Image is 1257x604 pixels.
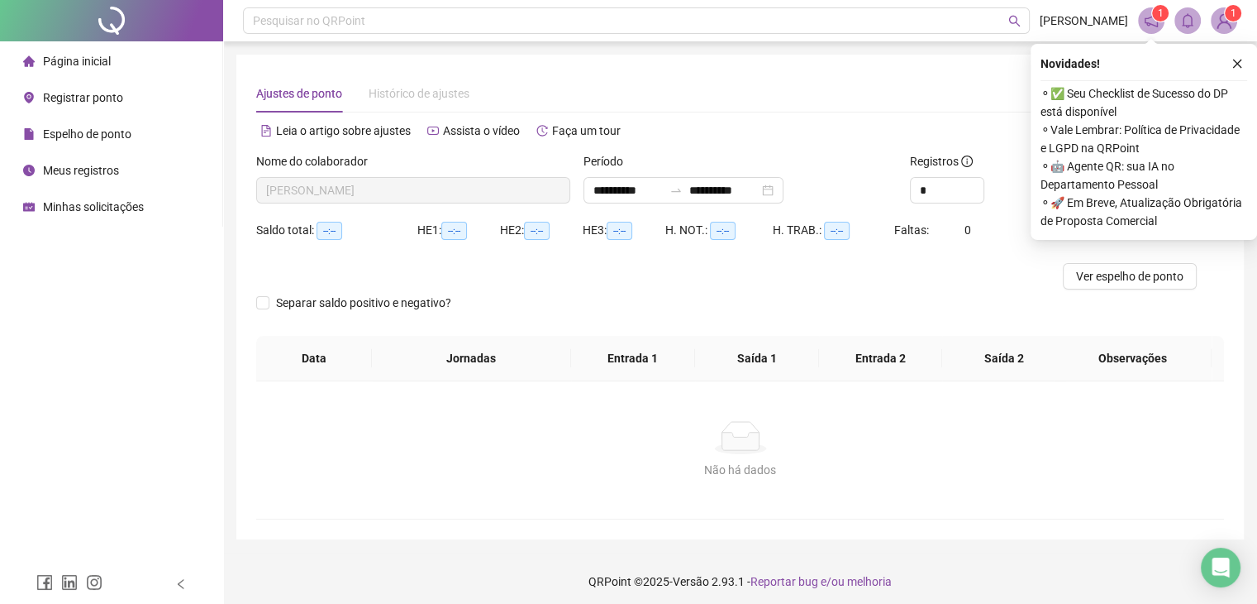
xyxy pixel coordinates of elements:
[1040,121,1247,157] span: ⚬ Vale Lembrar: Política de Privacidade e LGPD na QRPoint
[269,294,458,312] span: Separar saldo positivo e negativo?
[61,574,78,591] span: linkedin
[372,336,571,381] th: Jornadas
[673,575,709,588] span: Versão
[23,165,35,176] span: clock-circle
[276,124,411,137] span: Leia o artigo sobre ajustes
[942,336,1066,381] th: Saída 2
[964,223,971,237] span: 0
[1040,84,1247,121] span: ⚬ ✅ Seu Checklist de Sucesso do DP está disponível
[571,336,695,381] th: Entrada 1
[23,55,35,67] span: home
[910,152,973,170] span: Registros
[1040,55,1100,73] span: Novidades !
[36,574,53,591] span: facebook
[552,124,621,137] span: Faça um tour
[43,200,144,213] span: Minhas solicitações
[961,156,973,167] span: info-circle
[824,222,850,240] span: --:--
[710,222,736,240] span: --:--
[1201,548,1240,587] div: Open Intercom Messenger
[1152,5,1169,22] sup: 1
[773,221,893,240] div: H. TRAB.:
[1040,194,1247,230] span: ⚬ 🚀 Em Breve, Atualização Obrigatória de Proposta Comercial
[1158,7,1164,19] span: 1
[1180,13,1195,28] span: bell
[369,87,469,100] span: Histórico de ajustes
[86,574,102,591] span: instagram
[43,55,111,68] span: Página inicial
[417,221,500,240] div: HE 1:
[256,152,379,170] label: Nome do colaborador
[819,336,943,381] th: Entrada 2
[1144,13,1159,28] span: notification
[583,221,665,240] div: HE 3:
[1055,336,1212,381] th: Observações
[894,223,931,237] span: Faltas:
[1225,5,1241,22] sup: Atualize o seu contato no menu Meus Dados
[43,91,123,104] span: Registrar ponto
[500,221,583,240] div: HE 2:
[175,578,187,590] span: left
[317,222,342,240] span: --:--
[256,336,372,381] th: Data
[260,125,272,137] span: file-text
[43,164,119,177] span: Meus registros
[23,201,35,213] span: schedule
[23,128,35,140] span: file
[427,125,439,137] span: youtube
[1068,349,1199,367] span: Observações
[607,222,632,240] span: --:--
[43,127,131,141] span: Espelho de ponto
[441,222,467,240] span: --:--
[23,92,35,103] span: environment
[443,124,520,137] span: Assista o vídeo
[256,221,417,240] div: Saldo total:
[583,152,634,170] label: Período
[1008,15,1021,27] span: search
[276,461,1204,479] div: Não há dados
[1040,157,1247,194] span: ⚬ 🤖 Agente QR: sua IA no Departamento Pessoal
[266,178,560,203] span: GUSTAVO VINICIUS DA SILVA
[750,575,892,588] span: Reportar bug e/ou melhoria
[665,221,773,240] div: H. NOT.:
[1231,58,1243,70] span: close
[1231,7,1236,19] span: 1
[1212,8,1236,33] img: 86207
[1076,267,1183,285] span: Ver espelho de ponto
[695,336,819,381] th: Saída 1
[536,125,548,137] span: history
[524,222,550,240] span: --:--
[1063,263,1197,290] button: Ver espelho de ponto
[669,184,683,197] span: to
[1040,12,1128,30] span: [PERSON_NAME]
[256,87,342,100] span: Ajustes de ponto
[669,184,683,197] span: swap-right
